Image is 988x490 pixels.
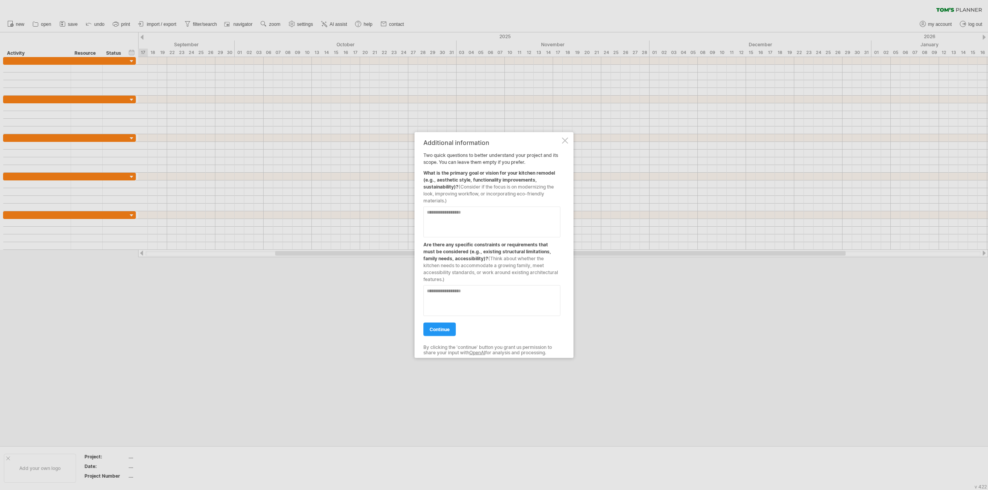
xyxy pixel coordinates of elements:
[423,184,554,203] span: (Consider if the focus is on modernizing the look, improving workflow, or incorporating eco-frien...
[423,322,456,336] a: continue
[423,255,558,282] span: (Think about whether the kitchen needs to accommodate a growing family, meet accessibility standa...
[423,139,560,146] div: Additional information
[423,344,560,355] div: By clicking the 'continue' button you grant us permission to share your input with for analysis a...
[423,237,560,283] div: Are there any specific constraints or requirements that must be considered (e.g., existing struct...
[469,350,485,355] a: OpenAI
[423,139,560,351] div: Two quick questions to better understand your project and its scope. You can leave them empty if ...
[423,165,560,204] div: What is the primary goal or vision for your kitchen remodel (e.g., aesthetic style, functionality...
[430,326,450,332] span: continue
